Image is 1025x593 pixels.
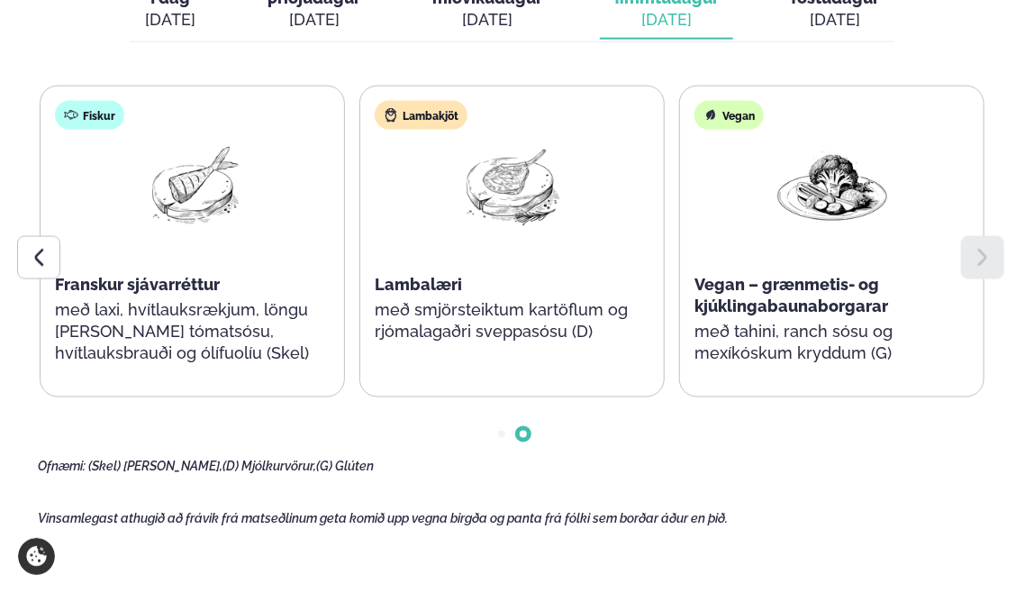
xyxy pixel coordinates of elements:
span: (D) Mjólkurvörur, [222,460,316,474]
img: Fish.png [135,144,250,227]
p: með smjörsteiktum kartöflum og rjómalagaðri sveppasósu (D) [375,299,649,342]
div: Fiskur [55,101,124,130]
span: Franskur sjávarréttur [55,275,220,294]
img: Vegan.svg [703,108,718,123]
div: [DATE] [791,9,879,31]
div: [DATE] [614,9,719,31]
a: Cookie settings [18,538,55,575]
span: Ofnæmi: [38,460,86,474]
div: Lambakjöt [375,101,467,130]
img: Lamb-Meat.png [455,144,570,227]
div: Vegan [694,101,764,130]
span: Lambalæri [375,275,462,294]
span: Go to slide 2 [520,431,527,438]
span: (Skel) [PERSON_NAME], [88,460,222,474]
span: Vegan – grænmetis- og kjúklingabaunaborgarar [694,275,888,315]
div: [DATE] [145,9,195,31]
div: [DATE] [432,9,542,31]
span: Vinsamlegast athugið að frávik frá matseðlinum geta komið upp vegna birgða og panta frá fólki sem... [38,512,728,526]
p: með laxi, hvítlauksrækjum, löngu [PERSON_NAME] tómatsósu, hvítlauksbrauði og ólífuolíu (Skel) [55,299,330,364]
span: (G) Glúten [316,460,374,474]
img: Vegan.png [775,144,890,228]
div: [DATE] [268,9,360,31]
img: Lamb.svg [384,108,398,123]
span: Go to slide 1 [498,431,505,438]
p: með tahini, ranch sósu og mexíkóskum kryddum (G) [694,321,969,364]
img: fish.svg [64,108,78,123]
